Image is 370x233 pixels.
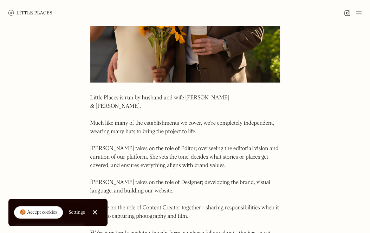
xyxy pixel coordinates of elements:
div: 🍪 Accept cookies [20,209,57,216]
div: Settings [69,210,85,215]
a: Settings [69,204,85,220]
a: Close Cookie Popup [88,205,102,219]
a: 🍪 Accept cookies [14,206,63,219]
